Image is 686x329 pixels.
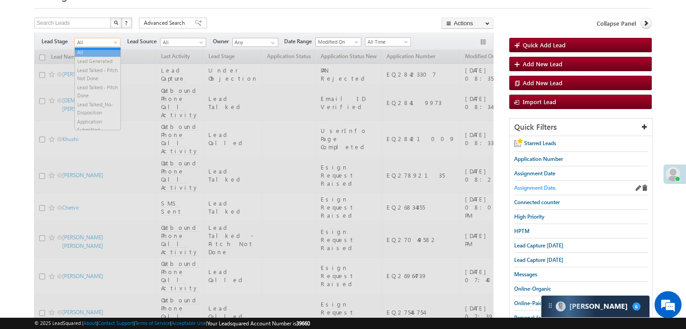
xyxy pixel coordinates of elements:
a: Modified On [315,37,361,46]
span: Quick Add Lead [523,41,566,49]
span: Add New Lead [523,60,562,68]
button: Actions [442,18,493,29]
a: About [83,320,97,326]
span: Date Range [284,37,315,46]
span: Lead Stage [41,37,74,46]
span: High Priority [514,213,544,220]
span: Assignment Date. [514,184,557,191]
span: ? [125,19,129,27]
div: carter-dragCarter[PERSON_NAME]6 [541,295,650,318]
img: Carter [556,302,566,311]
span: All [161,38,203,46]
span: Connected counter [514,199,560,206]
span: Personal Jan. [514,314,545,321]
textarea: Type your message and hit 'Enter' [12,83,165,251]
span: Application Number [514,155,563,162]
span: Import Lead [523,98,556,105]
span: Lead Source [127,37,160,46]
a: All [160,38,206,47]
span: All Time [365,38,408,46]
div: Chat with us now [47,47,152,59]
span: Starred Leads [524,140,556,146]
img: Search [114,20,118,25]
span: Collapse Panel [597,19,636,27]
span: Owner [213,37,232,46]
span: © 2025 LeadSquared | | | | | [34,319,310,328]
a: Terms of Service [135,320,170,326]
span: HPTM [514,228,529,234]
span: Modified On [316,38,359,46]
span: 6 [632,302,640,311]
img: carter-drag [547,302,554,309]
div: Minimize live chat window [148,5,170,26]
span: Lead Capture [DATE] [514,242,563,249]
input: Type to Search [232,38,278,47]
span: Add New Lead [523,79,562,87]
span: Online-Paid [514,300,543,306]
span: Lead Capture [DATE] [514,256,563,263]
span: Messages [514,271,537,278]
a: Acceptable Use [171,320,206,326]
span: Carter [569,302,628,311]
span: Online-Organic [514,285,551,292]
a: Contact Support [98,320,134,326]
button: ? [121,18,132,28]
img: d_60004797649_company_0_60004797649 [15,47,38,59]
span: 39660 [296,320,310,327]
span: All [75,38,118,46]
a: Show All Items [266,38,277,47]
span: Assignment Date [514,170,555,177]
span: Your Leadsquared Account Number is [207,320,310,327]
a: All [75,48,120,56]
ul: All [74,47,121,130]
a: All Time [365,37,411,46]
a: All [74,38,120,47]
span: Advanced Search [144,19,188,27]
div: Quick Filters [510,119,652,136]
em: Start Chat [123,259,164,271]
